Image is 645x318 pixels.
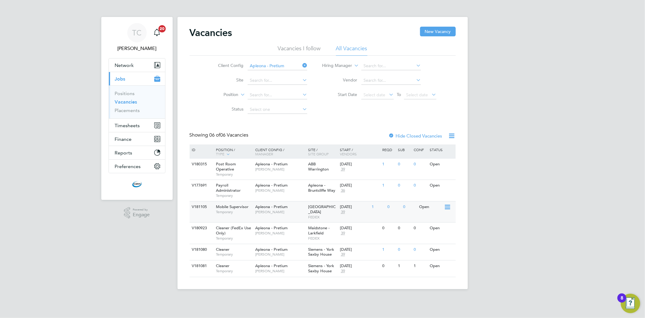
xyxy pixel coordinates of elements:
[255,252,305,257] span: [PERSON_NAME]
[340,247,379,252] div: [DATE]
[109,146,165,159] button: Reports
[412,159,428,170] div: 0
[621,294,640,313] button: Open Resource Center, 8 new notifications
[396,260,412,272] div: 1
[115,136,132,142] span: Finance
[109,45,165,52] span: Tom Cheek
[109,160,165,173] button: Preferences
[109,72,165,85] button: Jobs
[151,23,163,42] a: 20
[216,252,252,257] span: Temporary
[308,161,329,172] span: ABB Warrington
[402,201,418,213] div: 0
[191,180,212,191] div: V177691
[381,223,396,234] div: 0
[158,25,166,32] span: 20
[361,76,421,85] input: Search for...
[248,76,307,85] input: Search for...
[255,247,288,252] span: Apleona - Pretium
[133,207,150,212] span: Powered by
[418,201,444,213] div: Open
[428,180,454,191] div: Open
[412,180,428,191] div: 0
[396,159,412,170] div: 0
[255,183,288,188] span: Apleona - Pretium
[621,298,623,306] div: 8
[209,77,243,83] label: Site
[191,201,212,213] div: V181105
[109,179,165,189] a: Go to home page
[336,45,367,56] li: All Vacancies
[216,269,252,273] span: Temporary
[278,45,321,56] li: Vacancies I follow
[396,144,412,155] div: Sub
[191,260,212,272] div: V181081
[255,231,305,236] span: [PERSON_NAME]
[216,210,252,214] span: Temporary
[255,167,305,172] span: [PERSON_NAME]
[338,144,381,159] div: Start /
[191,223,212,234] div: V180923
[340,231,346,236] span: 39
[412,260,428,272] div: 1
[115,91,135,96] a: Positions
[115,108,140,113] a: Placements
[412,223,428,234] div: 0
[308,215,337,220] span: FEDEX
[191,159,212,170] div: V180315
[428,260,454,272] div: Open
[340,188,346,193] span: 36
[191,144,212,155] div: ID
[396,180,412,191] div: 0
[340,204,369,210] div: [DATE]
[308,204,336,214] span: [GEOGRAPHIC_DATA]
[109,119,165,132] button: Timesheets
[133,212,150,217] span: Engage
[389,133,442,139] label: Hide Closed Vacancies
[255,225,288,230] span: Apleona - Pretium
[386,201,402,213] div: 0
[361,62,421,70] input: Search for...
[191,244,212,255] div: V181080
[115,76,125,82] span: Jobs
[132,29,142,37] span: TC
[255,269,305,273] span: [PERSON_NAME]
[216,225,251,236] span: Cleaner (FedEx Use Only)
[412,144,428,155] div: Conf
[216,263,230,268] span: Cleaner
[216,193,252,198] span: Temporary
[211,144,254,160] div: Position /
[308,247,334,257] span: Siemens - York Saxby House
[255,151,273,156] span: Manager
[216,236,252,241] span: Temporary
[124,207,150,219] a: Powered byEngage
[115,62,134,68] span: Network
[340,263,379,269] div: [DATE]
[340,151,357,156] span: Vendors
[255,263,288,268] span: Apleona - Pretium
[101,17,173,200] nav: Main navigation
[255,161,288,167] span: Apleona - Pretium
[381,180,396,191] div: 1
[115,123,140,128] span: Timesheets
[248,62,307,70] input: Search for...
[340,162,379,167] div: [DATE]
[216,161,236,172] span: Post Room Operative
[381,260,396,272] div: 0
[340,269,346,274] span: 39
[204,92,238,98] label: Position
[381,144,396,155] div: Reqd
[115,150,132,156] span: Reports
[216,247,230,252] span: Cleaner
[216,151,224,156] span: Type
[428,223,454,234] div: Open
[109,23,165,52] a: TC[PERSON_NAME]
[308,225,330,236] span: Maidstone - Larkfield
[340,183,379,188] div: [DATE]
[317,63,352,69] label: Hiring Manager
[109,58,165,72] button: Network
[209,63,243,68] label: Client Config
[255,204,288,209] span: Apleona - Pretium
[109,85,165,118] div: Jobs
[308,151,329,156] span: Site Group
